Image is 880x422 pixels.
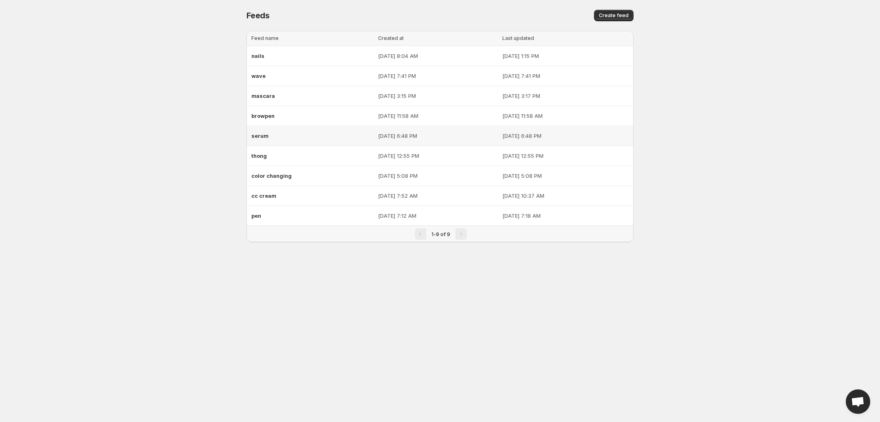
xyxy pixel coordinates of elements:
[251,192,276,199] span: cc cream
[502,152,629,160] p: [DATE] 12:55 PM
[251,35,279,41] span: Feed name
[378,35,404,41] span: Created at
[251,133,268,139] span: serum
[378,172,498,180] p: [DATE] 5:08 PM
[251,93,275,99] span: mascara
[378,72,498,80] p: [DATE] 7:41 PM
[502,52,629,60] p: [DATE] 1:15 PM
[251,212,261,219] span: pen
[378,152,498,160] p: [DATE] 12:55 PM
[846,389,870,414] div: Open chat
[246,225,634,242] nav: Pagination
[378,92,498,100] p: [DATE] 3:15 PM
[431,231,450,237] span: 1-9 of 9
[502,92,629,100] p: [DATE] 3:17 PM
[251,152,267,159] span: thong
[502,172,629,180] p: [DATE] 5:08 PM
[502,212,629,220] p: [DATE] 7:18 AM
[502,192,629,200] p: [DATE] 10:37 AM
[502,112,629,120] p: [DATE] 11:58 AM
[502,35,534,41] span: Last updated
[251,53,264,59] span: nails
[378,132,498,140] p: [DATE] 6:48 PM
[594,10,634,21] button: Create feed
[378,212,498,220] p: [DATE] 7:12 AM
[251,172,292,179] span: color changing
[378,112,498,120] p: [DATE] 11:58 AM
[599,12,629,19] span: Create feed
[378,192,498,200] p: [DATE] 7:52 AM
[251,73,266,79] span: wave
[251,113,275,119] span: browpen
[502,72,629,80] p: [DATE] 7:41 PM
[378,52,498,60] p: [DATE] 8:04 AM
[502,132,629,140] p: [DATE] 6:48 PM
[246,11,270,20] span: Feeds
